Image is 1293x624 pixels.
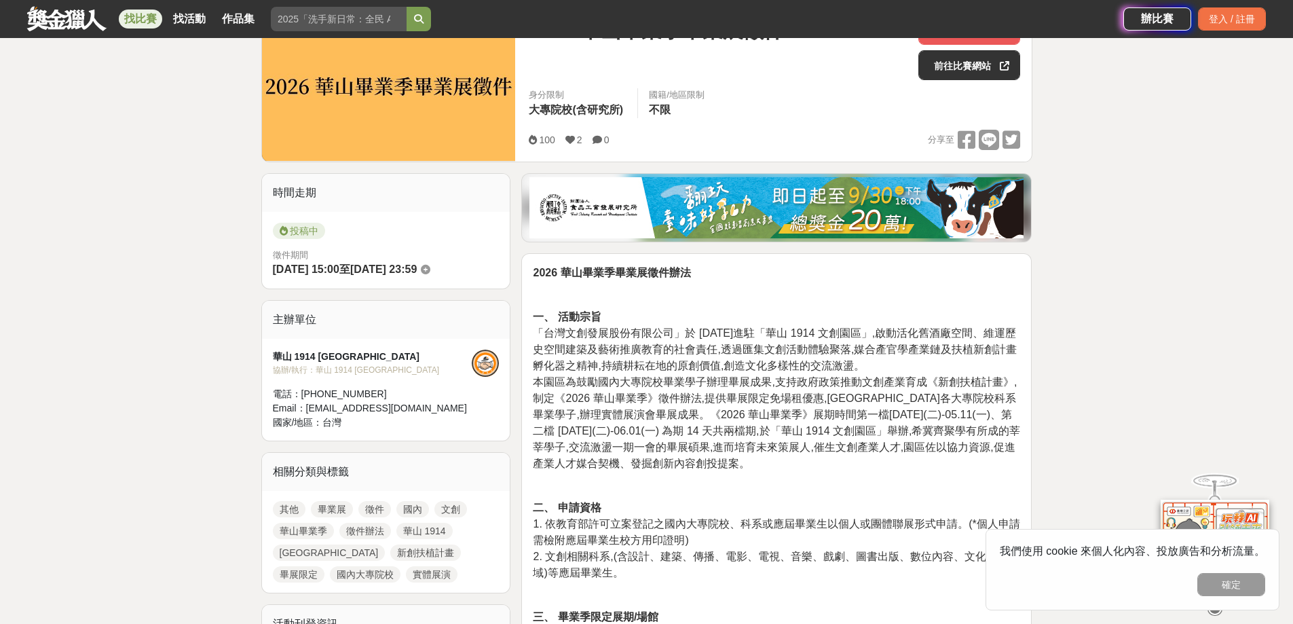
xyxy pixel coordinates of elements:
strong: 2026 華山畢業季畢業展徵件辦法 [533,267,690,278]
a: 作品集 [217,10,260,29]
div: 協辦/執行： 華山 1914 [GEOGRAPHIC_DATA] [273,364,472,376]
a: 實體展演 [406,566,457,583]
a: 其他 [273,501,305,517]
a: 辦比賽 [1123,7,1191,31]
a: 華山畢業季 [273,523,334,539]
a: 畢業展 [311,501,353,517]
span: 「台灣文創發展股份有限公司」於 [DATE]進駐「華山 1914 文創園區」,啟動活化舊酒廠空間、維運歷史空間建築及藝術推廣教育的社會責任,透過匯集文創活動體驗聚落,媒合產官學產業鏈及扶植新創計... [533,327,1017,371]
div: 登入 / 註冊 [1198,7,1266,31]
span: 徵件期間 [273,250,308,260]
span: 1. 依教育部許可立案登記之國內大專院校、科系或應屆畢業生以個人或團體聯展形式申請。(*個人申請需檢附應屆畢業生校方用印證明) [533,518,1019,546]
a: 國內 [396,501,429,517]
span: 0 [604,134,610,145]
a: [GEOGRAPHIC_DATA] [273,545,386,561]
a: 徵件辦法 [339,523,391,539]
span: 本園區為鼓勵國內大專院校畢業學子辦理畢展成果,支持政府政策推動文創產業育成《新創扶植計畫》,制定《2026 華山畢業季》徵件辦法,提供畢展限定免場租優惠,[GEOGRAPHIC_DATA]各大專... [533,376,1020,469]
button: 確定 [1197,573,1265,596]
span: 我們使用 cookie 來個人化內容、投放廣告和分析流量。 [1000,545,1265,557]
a: 前往比賽網站 [918,50,1020,80]
span: 2 [577,134,582,145]
a: 國內大專院校 [330,566,400,583]
a: 徵件 [358,501,391,517]
div: 身分限制 [529,88,626,102]
div: 時間走期 [262,174,510,212]
span: 台灣 [322,417,341,428]
img: d2146d9a-e6f6-4337-9592-8cefde37ba6b.png [1161,500,1269,590]
img: Cover Image [262,4,516,161]
a: 華山 1914 [396,523,453,539]
div: Email： [EMAIL_ADDRESS][DOMAIN_NAME] [273,401,472,416]
div: 主辦單位 [262,301,510,339]
img: 1c81a89c-c1b3-4fd6-9c6e-7d29d79abef5.jpg [529,177,1024,238]
div: 電話： [PHONE_NUMBER] [273,387,472,401]
div: 相關分類與標籤 [262,453,510,491]
div: 國籍/地區限制 [649,88,705,102]
a: 畢展限定 [273,566,324,583]
a: 文創 [434,501,467,517]
a: 新創扶植計畫 [390,545,461,561]
span: 分享至 [928,130,954,150]
strong: 二、 申請資格 [533,502,601,513]
span: [DATE] 15:00 [273,263,339,275]
strong: 一、 活動宗旨 [533,311,601,323]
span: [DATE] 23:59 [350,263,417,275]
span: 不限 [649,104,671,115]
span: 2. 文創相關科系,(含設計、建築、傳播、電影、電視、音樂、戲劇、圖書出版、數位內容、文化科技領域)等應屆畢業生。 [533,551,1019,579]
span: 至 [339,263,350,275]
span: 投稿中 [273,223,325,239]
strong: 三、 畢業季限定展期/場館 [533,611,658,623]
a: 找比賽 [119,10,162,29]
span: 100 [539,134,555,145]
span: 國家/地區： [273,417,323,428]
div: 華山 1914 [GEOGRAPHIC_DATA] [273,350,472,364]
a: 找活動 [168,10,211,29]
input: 2025「洗手新日常：全民 ALL IN」洗手歌全台徵選 [271,7,407,31]
span: 大專院校(含研究所) [529,104,623,115]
